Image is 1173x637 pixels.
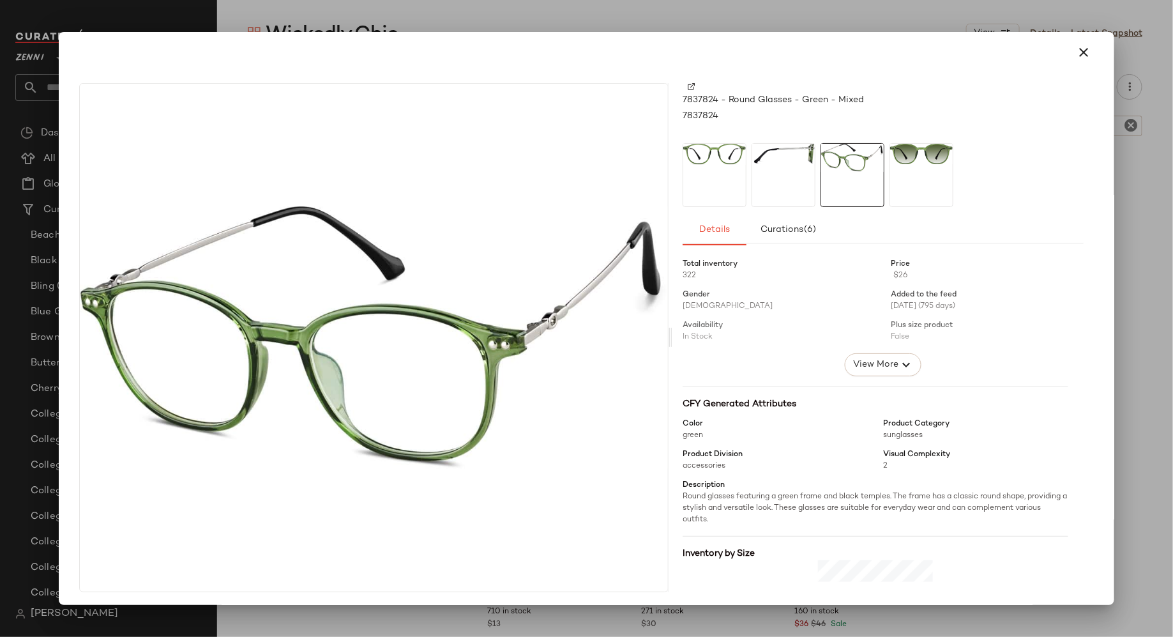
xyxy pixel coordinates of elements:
img: 7837824-eyeglasses-side-view.jpg [752,144,815,164]
button: View More [845,353,921,376]
div: Inventory by Size [683,547,1068,560]
span: Description [683,480,725,491]
span: Color [683,418,703,430]
span: (6) [803,225,816,235]
img: svg%3e [688,83,695,91]
div: CFY Generated Attributes [683,397,1068,411]
span: accessories [683,462,725,470]
img: 7837824-eyeglasses-tinted-view.jpg [890,144,953,164]
span: Product Division [683,449,743,461]
img: 7837824-eyeglasses-front-view.jpg [683,144,746,165]
span: Round glasses featuring a green frame and black temples. The frame has a classic round shape, pro... [683,493,1067,524]
span: sunglasses [883,431,923,440]
span: green [683,431,703,440]
span: View More [852,357,898,372]
span: Details [699,225,730,235]
img: 7837824-eyeglasses-angle-view.jpg [80,206,668,470]
span: 7837824 [683,109,718,123]
img: 7837824-eyeglasses-angle-view.jpg [821,144,884,172]
span: Curations [760,225,817,235]
span: Visual Complexity [883,449,950,461]
span: Product Category [883,418,950,430]
span: 7837824 - Round Glasses - Green - Mixed [683,93,864,107]
span: 2 [883,462,888,470]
